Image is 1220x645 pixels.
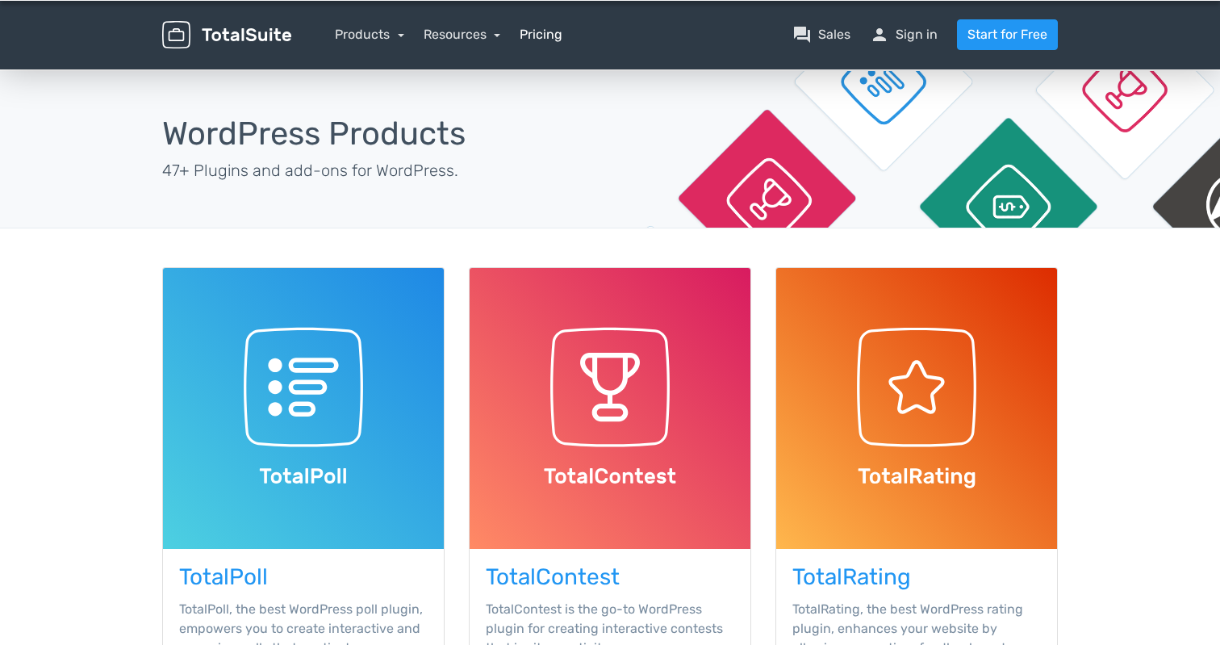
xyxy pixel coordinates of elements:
[162,21,291,49] img: TotalSuite for WordPress
[163,268,444,549] img: TotalPoll WordPress Plugin
[792,25,812,44] span: question_answer
[162,158,598,182] p: 47+ Plugins and add-ons for WordPress.
[792,25,850,44] a: question_answerSales
[424,27,501,42] a: Resources
[162,116,598,152] h1: WordPress Products
[870,25,889,44] span: person
[179,565,428,590] h3: TotalPoll WordPress Plugin
[470,268,750,549] img: TotalContest WordPress Plugin
[776,268,1057,549] img: TotalRating WordPress Plugin
[870,25,938,44] a: personSign in
[957,19,1058,50] a: Start for Free
[335,27,404,42] a: Products
[792,565,1041,590] h3: TotalRating WordPress Plugin
[520,25,562,44] a: Pricing
[486,565,734,590] h3: TotalContest WordPress Plugin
